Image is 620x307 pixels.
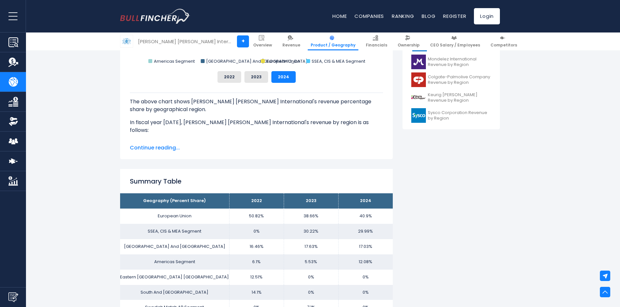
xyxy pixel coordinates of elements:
[120,9,190,24] img: Bullfincher logo
[488,32,520,50] a: Competitors
[407,89,495,107] a: Keurig [PERSON_NAME] Revenue by Region
[308,32,358,50] a: Product / Geography
[490,43,517,48] span: Competitors
[284,285,338,300] td: 0%
[282,43,300,48] span: Revenue
[120,270,229,285] td: Eastern [GEOGRAPHIC_DATA] [GEOGRAPHIC_DATA]
[229,193,284,209] th: 2022
[338,254,393,270] td: 12.08%
[284,209,338,224] td: 38.66%
[229,209,284,224] td: 50.82%
[271,71,296,83] button: 2024
[428,74,491,85] span: Colgate-Palmolive Company Revenue by Region
[411,55,426,69] img: MDLZ logo
[206,58,307,64] text: [GEOGRAPHIC_DATA] And [GEOGRAPHIC_DATA]
[392,13,414,19] a: Ranking
[338,270,393,285] td: 0%
[267,58,300,64] text: European Union
[136,139,187,147] b: Americas Segment
[130,119,383,134] p: In fiscal year [DATE], [PERSON_NAME] [PERSON_NAME] International's revenue by region is as follows:
[338,239,393,254] td: 17.03%
[284,254,338,270] td: 5.53%
[422,13,435,19] a: Blog
[138,38,232,45] div: [PERSON_NAME] [PERSON_NAME] International
[427,32,483,50] a: CEO Salary / Employees
[311,43,355,48] span: Product / Geography
[8,117,18,126] img: Ownership
[428,57,491,68] span: Mondelez International Revenue by Region
[120,193,229,209] th: Geography (Percent Share)
[120,35,133,47] img: PM logo
[120,285,229,300] td: South And [GEOGRAPHIC_DATA]
[338,193,393,209] th: 2024
[217,71,241,83] button: 2022
[120,9,190,24] a: Go to homepage
[250,32,275,50] a: Overview
[354,13,384,19] a: Companies
[407,107,495,124] a: Sysco Corporation Revenue by Region
[332,13,347,19] a: Home
[395,32,423,50] a: Ownership
[407,53,495,71] a: Mondelez International Revenue by Region
[279,32,303,50] a: Revenue
[363,32,390,50] a: Financials
[154,58,195,64] text: Americas Segment
[229,254,284,270] td: 6.1%
[130,144,383,152] span: Continue reading...
[428,92,491,103] span: Keurig [PERSON_NAME] Revenue by Region
[407,71,495,89] a: Colgate-Palmolive Company Revenue by Region
[120,209,229,224] td: European Union
[411,72,426,87] img: CL logo
[253,43,272,48] span: Overview
[338,224,393,239] td: 29.99%
[312,58,365,64] text: SSEA, CIS & MEA Segment
[120,239,229,254] td: [GEOGRAPHIC_DATA] And [GEOGRAPHIC_DATA]
[284,239,338,254] td: 17.63%
[284,224,338,239] td: 30.22%
[338,209,393,224] td: 40.9%
[130,98,383,113] p: The above chart shows [PERSON_NAME] [PERSON_NAME] International's revenue percentage share by geo...
[237,35,249,47] a: +
[229,239,284,254] td: 16.46%
[411,90,426,105] img: KDP logo
[398,43,420,48] span: Ownership
[130,93,383,217] div: The for [PERSON_NAME] [PERSON_NAME] International is the European Union, which represents 40.9% o...
[229,270,284,285] td: 12.51%
[428,110,491,121] span: Sysco Corporation Revenue by Region
[338,285,393,300] td: 0%
[430,43,480,48] span: CEO Salary / Employees
[229,224,284,239] td: 0%
[443,13,466,19] a: Register
[284,193,338,209] th: 2023
[130,139,383,147] li: generated $4.53 B in revenue, representing 12.08% of its total revenue.
[120,254,229,270] td: Americas Segment
[229,285,284,300] td: 14.1%
[130,176,383,186] h2: Summary Table
[366,43,387,48] span: Financials
[474,8,500,24] a: Login
[244,71,268,83] button: 2023
[411,108,426,123] img: SYY logo
[284,270,338,285] td: 0%
[120,224,229,239] td: SSEA, CIS & MEA Segment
